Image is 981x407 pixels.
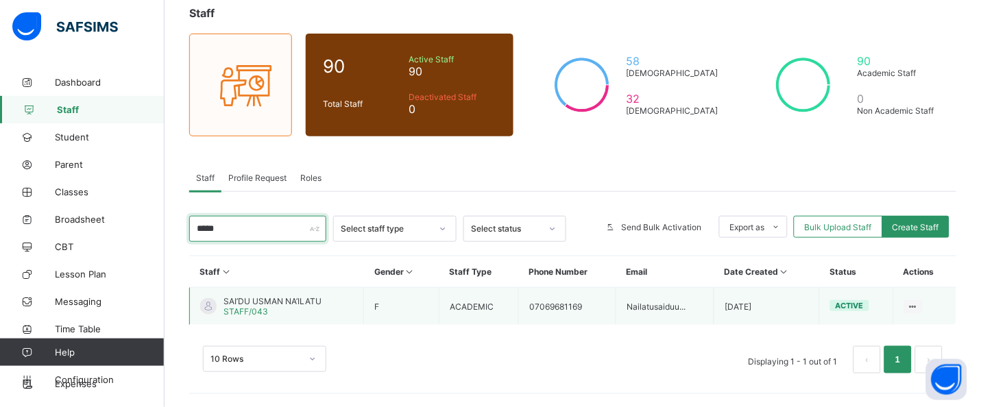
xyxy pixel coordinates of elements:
[189,6,215,20] span: Staff
[915,346,943,373] li: 下一页
[858,68,939,78] span: Academic Staff
[915,346,943,373] button: next page
[323,56,402,77] span: 90
[190,256,364,288] th: Staff
[409,54,496,64] span: Active Staff
[364,256,439,288] th: Gender
[627,106,718,116] span: [DEMOGRAPHIC_DATA]
[853,346,881,373] button: prev page
[836,301,864,310] span: active
[341,224,431,234] div: Select staff type
[858,54,939,68] span: 90
[519,288,616,325] td: 07069681169
[55,374,164,385] span: Configuration
[714,256,820,288] th: Date Created
[738,346,848,373] li: Displaying 1 - 1 out of 1
[319,95,405,112] div: Total Staff
[55,241,165,252] span: CBT
[884,346,912,373] li: 1
[409,92,496,102] span: Deactivated Staff
[439,288,519,325] td: ACADEMIC
[627,54,718,68] span: 58
[221,267,232,277] i: Sort in Ascending Order
[714,288,820,325] td: [DATE]
[55,159,165,170] span: Parent
[210,354,301,365] div: 10 Rows
[820,256,894,288] th: Status
[893,222,939,232] span: Create Staff
[926,359,967,400] button: Open asap
[858,106,939,116] span: Non Academic Staff
[409,64,496,78] span: 90
[471,224,541,234] div: Select status
[55,77,165,88] span: Dashboard
[55,347,164,358] span: Help
[55,323,165,334] span: Time Table
[57,104,165,115] span: Staff
[55,269,165,280] span: Lesson Plan
[805,222,872,232] span: Bulk Upload Staff
[858,92,939,106] span: 0
[893,256,956,288] th: Actions
[616,288,714,325] td: Nailatusaiduu...
[519,256,616,288] th: Phone Number
[55,214,165,225] span: Broadsheet
[622,222,702,232] span: Send Bulk Activation
[55,132,165,143] span: Student
[55,186,165,197] span: Classes
[12,12,118,41] img: safsims
[196,173,215,183] span: Staff
[228,173,287,183] span: Profile Request
[730,222,765,232] span: Export as
[300,173,322,183] span: Roles
[616,256,714,288] th: Email
[853,346,881,373] li: 上一页
[439,256,519,288] th: Staff Type
[223,306,268,317] span: STAFF/043
[404,267,415,277] i: Sort in Ascending Order
[409,102,496,116] span: 0
[223,296,322,306] span: SAI’DU USMAN NA’ILATU
[779,267,790,277] i: Sort in Ascending Order
[364,288,439,325] td: F
[627,68,718,78] span: [DEMOGRAPHIC_DATA]
[627,92,718,106] span: 32
[891,351,904,369] a: 1
[55,296,165,307] span: Messaging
